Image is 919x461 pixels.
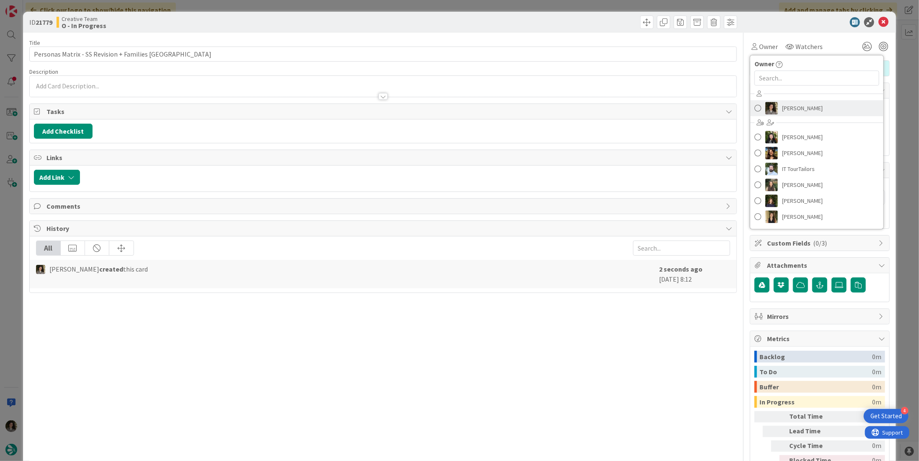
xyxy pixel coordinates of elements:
[870,412,902,420] div: Get Started
[765,102,778,114] img: MS
[46,223,721,233] span: History
[750,209,883,225] a: SP[PERSON_NAME]
[62,22,106,29] b: O - In Progress
[767,334,874,344] span: Metrics
[767,260,874,270] span: Attachments
[872,351,881,363] div: 0m
[872,366,881,378] div: 0m
[46,106,721,117] span: Tasks
[62,16,106,22] span: Creative Team
[754,59,774,69] span: Owner
[782,163,815,175] span: IT TourTailors
[18,1,38,11] span: Support
[36,18,52,26] b: 21779
[34,124,93,139] button: Add Checklist
[839,426,881,437] div: 0m
[759,366,872,378] div: To Do
[29,47,737,62] input: type card name here...
[750,177,883,193] a: IG[PERSON_NAME]
[789,411,835,422] div: Total Time
[872,381,881,393] div: 0m
[754,70,879,85] input: Search...
[34,170,80,185] button: Add Link
[750,100,883,116] a: MS[PERSON_NAME]
[99,265,123,273] b: created
[782,179,823,191] span: [PERSON_NAME]
[765,210,778,223] img: SP
[759,41,778,52] span: Owner
[782,194,823,207] span: [PERSON_NAME]
[765,131,778,143] img: BC
[29,17,52,27] span: ID
[750,161,883,177] a: ITIT TourTailors
[759,351,872,363] div: Backlog
[29,68,58,75] span: Description
[767,238,874,248] span: Custom Fields
[36,241,61,255] div: All
[765,179,778,191] img: IG
[767,311,874,321] span: Mirrors
[782,102,823,114] span: [PERSON_NAME]
[765,147,778,159] img: DR
[633,241,730,256] input: Search...
[46,153,721,163] span: Links
[759,381,872,393] div: Buffer
[36,265,45,274] img: MS
[789,440,835,452] div: Cycle Time
[782,147,823,159] span: [PERSON_NAME]
[750,129,883,145] a: BC[PERSON_NAME]
[659,265,703,273] b: 2 seconds ago
[765,163,778,175] img: IT
[759,396,872,408] div: In Progress
[839,440,881,452] div: 0m
[750,145,883,161] a: DR[PERSON_NAME]
[839,411,881,422] div: 0m
[782,131,823,143] span: [PERSON_NAME]
[659,264,730,284] div: [DATE] 8:12
[29,39,40,47] label: Title
[782,210,823,223] span: [PERSON_NAME]
[872,396,881,408] div: 0m
[46,201,721,211] span: Comments
[813,239,827,247] span: ( 0/3 )
[901,407,909,414] div: 4
[750,193,883,209] a: MC[PERSON_NAME]
[795,41,823,52] span: Watchers
[864,409,909,423] div: Open Get Started checklist, remaining modules: 4
[49,264,148,274] span: [PERSON_NAME] this card
[789,426,835,437] div: Lead Time
[765,194,778,207] img: MC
